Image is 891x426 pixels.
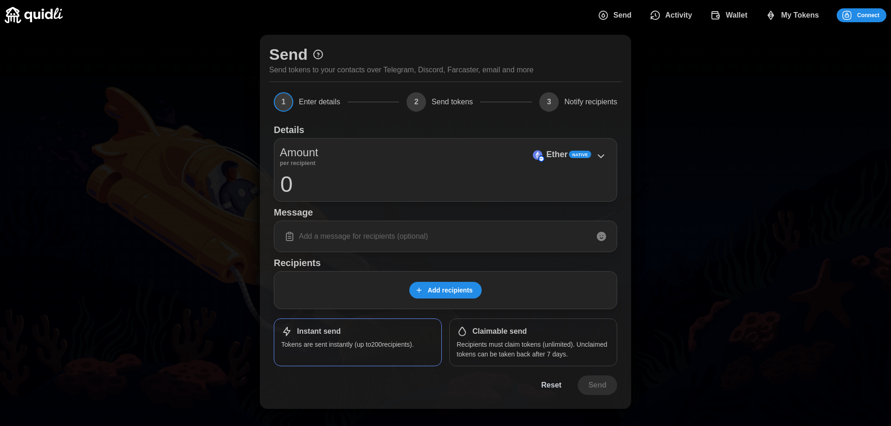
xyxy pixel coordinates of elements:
[665,6,692,25] span: Activity
[407,92,473,112] button: 2Send tokens
[407,92,426,112] span: 2
[758,6,830,25] button: My Tokens
[274,206,617,218] h1: Message
[564,98,617,106] span: Notify recipients
[280,227,611,246] input: Add a message for recipients (optional)
[274,92,293,112] span: 1
[781,6,819,25] span: My Tokens
[274,124,304,136] h1: Details
[642,6,703,25] button: Activity
[539,92,559,112] span: 3
[533,150,542,160] img: Ether (on Base)
[578,375,617,395] button: Send
[297,327,341,337] h1: Instant send
[299,98,340,106] span: Enter details
[857,9,879,22] span: Connect
[280,161,318,165] p: per recipient
[432,98,473,106] span: Send tokens
[472,327,527,337] h1: Claimable send
[269,44,308,64] h1: Send
[457,340,610,359] p: Recipients must claim tokens (unlimited). Unclaimed tokens can be taken back after 7 days.
[837,8,886,22] button: Connect
[588,376,607,394] span: Send
[281,340,434,349] p: Tokens are sent instantly (up to 200 recipients).
[409,282,481,299] button: Add recipients
[703,6,758,25] button: Wallet
[726,6,748,25] span: Wallet
[5,7,63,23] img: Quidli
[546,148,568,161] p: Ether
[269,64,534,76] p: Send tokens to your contacts over Telegram, Discord, Farcaster, email and more
[274,257,617,269] h1: Recipients
[530,375,572,395] button: Reset
[427,282,472,298] span: Add recipients
[274,92,340,112] button: 1Enter details
[280,144,318,161] p: Amount
[539,92,617,112] button: 3Notify recipients
[613,6,632,25] span: Send
[280,172,611,196] input: 0
[572,152,588,158] span: Native
[590,6,642,25] button: Send
[541,376,562,394] span: Reset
